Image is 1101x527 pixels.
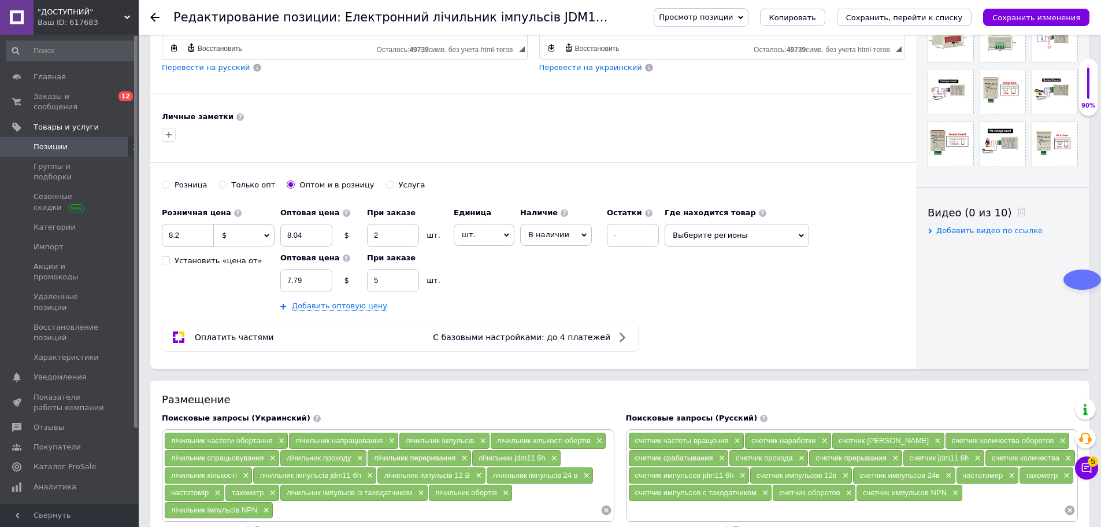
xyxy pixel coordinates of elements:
[162,224,214,247] input: 0
[12,12,86,23] strong: Специфікація:
[162,414,310,422] span: Поисковые запросы (Украинский)
[385,436,395,446] span: ×
[963,471,1003,480] span: частотомер
[992,454,1059,462] span: счетчик количества
[896,46,902,52] span: Перетащите для изменения размера
[34,292,107,312] span: Удаленные позиции
[12,25,105,36] span: Модель: JDM11-6H
[910,454,969,462] span: счетчик jdm11 6h
[38,17,139,28] div: Ваш ID: 617683
[1075,456,1098,480] button: Чат с покупателем5
[1078,58,1098,116] div: 90% Качество заполнения
[295,436,383,445] span: лічильник напрацювання
[260,471,361,480] span: лічильник імпульсів jdm11 6h
[840,471,849,481] span: ×
[171,436,273,445] span: лічильник частоти обертання
[477,436,486,446] span: ×
[171,454,264,462] span: лічильник спрацьовування
[280,208,340,217] b: Оптовая цена
[280,224,332,247] input: 0
[12,38,109,50] span: Дисплей: 6 розрядів
[34,392,107,413] span: Показатели работы компании
[332,275,361,286] div: $
[12,38,112,50] span: Дисплей: 6 разрядов
[280,253,340,262] b: Оптовая цена
[34,222,76,233] span: Категории
[419,230,448,241] div: шт.
[12,91,147,102] span: Накопичувальний лічильник
[12,12,353,130] body: Визуальный текстовый редактор, 949EA419-9189-4E01-843A-ECD6496387E2
[12,78,107,89] span: Розмір 8.5x5.6x4 см
[118,91,133,101] span: 12
[34,352,99,363] span: Характеристики
[34,161,107,182] span: Группы и подборки
[374,454,455,462] span: лічильник переривання
[539,63,642,72] span: Перевести на украинский
[292,301,387,311] a: Добавить оптовую цену
[665,224,809,247] span: Выберите регионы
[12,78,110,89] span: Размер 8.5x5.6x4 см
[952,436,1054,445] span: счетчик количества оборотов
[34,72,66,82] span: Главная
[367,253,448,263] label: При заказе
[34,122,99,132] span: Товары и услуги
[232,488,264,497] span: тахометр
[751,436,815,445] span: счетчик наработки
[1026,471,1058,480] span: тахометр
[520,208,558,217] b: Наличие
[280,269,332,292] input: 0
[399,180,425,190] div: Услуга
[458,454,468,463] span: ×
[171,488,209,497] span: частотомір
[34,502,107,522] span: Инструменты вебмастера и SEO
[479,454,546,462] span: лічильник jdm11 6h
[573,44,620,54] span: Восстановить
[635,488,757,497] span: счетчик импульсов с таходатчиком
[34,372,86,382] span: Уведомления
[419,275,448,286] div: шт.
[545,42,558,54] a: Сделать резервную копию сейчас
[972,454,981,463] span: ×
[548,454,558,463] span: ×
[759,488,769,498] span: ×
[196,44,242,54] span: Восстановить
[195,333,274,342] span: Оплатить частями
[162,112,233,121] b: Личные заметки
[473,471,482,481] span: ×
[839,436,929,445] span: счетчик [PERSON_NAME]
[736,471,746,481] span: ×
[231,180,275,190] div: Только опт
[519,46,525,52] span: Перетащите для изменения размера
[992,13,1080,22] i: Сохранить изменения
[635,436,729,445] span: счетчик частоты вращения
[12,12,353,130] body: Визуальный текстовый редактор, 9C03CE41-9528-4D9D-ABEA-0D7508C04646
[757,471,837,480] span: счетчик импульсов 12в
[500,488,509,498] span: ×
[384,471,470,480] span: лічильник імпульсів 12 В
[168,42,180,54] a: Сделать резервную копию сейчас
[607,208,642,217] b: Остатки
[787,46,806,54] span: 49739
[34,322,107,343] span: Восстановление позиций
[928,207,1011,219] span: Видео (0 из 10)
[716,454,725,463] span: ×
[454,208,514,218] label: Единица
[754,43,896,54] div: Подсчет символов
[6,40,136,61] input: Поиск
[659,13,733,21] span: Просмотр позиции
[843,488,852,498] span: ×
[859,471,940,480] span: счетчик импульсов 24в
[562,42,621,54] a: Восстановить
[796,454,805,463] span: ×
[299,180,374,190] div: Оптом и в розницу
[732,436,741,446] span: ×
[497,436,591,445] span: лічильник кількості обертів
[162,208,231,217] b: Розничная цена
[818,436,828,446] span: ×
[889,454,899,463] span: ×
[528,230,569,239] span: В наличии
[779,488,840,497] span: счетчик оборотов
[607,224,659,247] input: -
[171,506,257,514] span: лічильник імпульсів NPN
[581,471,590,481] span: ×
